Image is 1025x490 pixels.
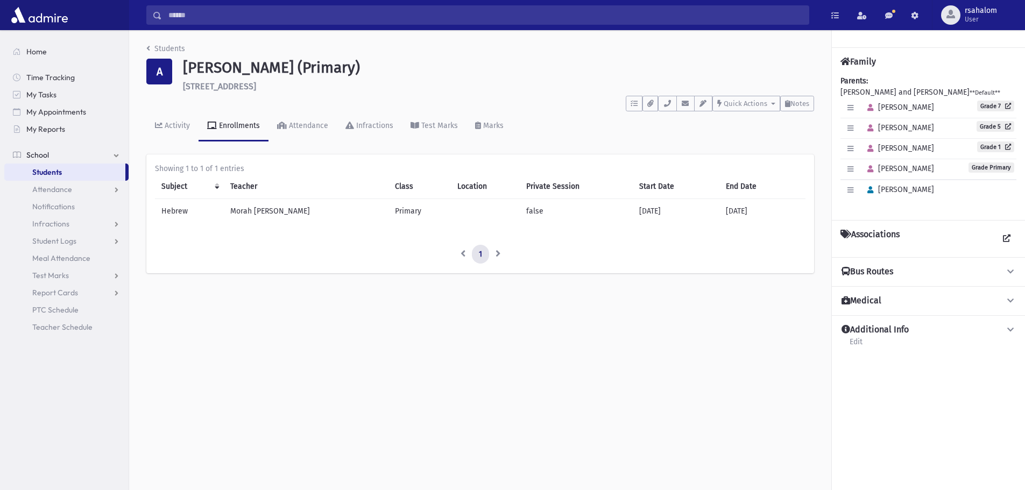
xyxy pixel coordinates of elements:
[997,229,1016,248] a: View all Associations
[32,167,62,177] span: Students
[849,336,863,355] a: Edit
[4,250,129,267] a: Meal Attendance
[183,59,814,77] h1: [PERSON_NAME] (Primary)
[633,174,719,199] th: Start Date
[4,318,129,336] a: Teacher Schedule
[840,324,1016,336] button: Additional Info
[268,111,337,141] a: Attendance
[842,266,893,278] h4: Bus Routes
[472,245,489,264] a: 1
[863,164,934,173] span: [PERSON_NAME]
[466,111,512,141] a: Marks
[32,202,75,211] span: Notifications
[388,174,451,199] th: Class
[4,232,129,250] a: Student Logs
[840,266,1016,278] button: Bus Routes
[32,322,93,332] span: Teacher Schedule
[217,121,260,130] div: Enrollments
[840,56,876,67] h4: Family
[842,324,909,336] h4: Additional Info
[863,103,934,112] span: [PERSON_NAME]
[162,5,809,25] input: Search
[32,253,90,263] span: Meal Attendance
[155,174,224,199] th: Subject
[4,146,129,164] a: School
[790,100,809,108] span: Notes
[26,90,56,100] span: My Tasks
[840,229,900,248] h4: Associations
[146,43,185,59] nav: breadcrumb
[4,198,129,215] a: Notifications
[32,288,78,297] span: Report Cards
[780,96,814,111] button: Notes
[9,4,70,26] img: AdmirePro
[719,174,805,199] th: End Date
[287,121,328,130] div: Attendance
[146,111,199,141] a: Activity
[26,47,47,56] span: Home
[481,121,504,130] div: Marks
[26,124,65,134] span: My Reports
[719,198,805,223] td: [DATE]
[4,301,129,318] a: PTC Schedule
[969,162,1014,173] span: Grade Primary
[32,184,72,194] span: Attendance
[4,164,125,181] a: Students
[32,219,69,229] span: Infractions
[32,271,69,280] span: Test Marks
[863,123,934,132] span: [PERSON_NAME]
[155,163,805,174] div: Showing 1 to 1 of 1 entries
[4,284,129,301] a: Report Cards
[842,295,881,307] h4: Medical
[155,198,224,223] td: Hebrew
[32,305,79,315] span: PTC Schedule
[388,198,451,223] td: Primary
[146,59,172,84] div: A
[4,86,129,103] a: My Tasks
[4,103,129,120] a: My Appointments
[26,107,86,117] span: My Appointments
[4,69,129,86] a: Time Tracking
[4,215,129,232] a: Infractions
[840,295,1016,307] button: Medical
[32,236,76,246] span: Student Logs
[4,181,129,198] a: Attendance
[162,121,190,130] div: Activity
[520,174,633,199] th: Private Session
[224,198,388,223] td: Morah [PERSON_NAME]
[4,43,129,60] a: Home
[337,111,402,141] a: Infractions
[520,198,633,223] td: false
[840,75,1016,211] div: [PERSON_NAME] and [PERSON_NAME]
[724,100,767,108] span: Quick Actions
[183,81,814,91] h6: [STREET_ADDRESS]
[26,150,49,160] span: School
[354,121,393,130] div: Infractions
[633,198,719,223] td: [DATE]
[402,111,466,141] a: Test Marks
[712,96,780,111] button: Quick Actions
[146,44,185,53] a: Students
[224,174,388,199] th: Teacher
[199,111,268,141] a: Enrollments
[26,73,75,82] span: Time Tracking
[965,15,997,24] span: User
[840,76,868,86] b: Parents:
[965,6,997,15] span: rsahalom
[977,121,1014,132] a: Grade 5
[4,120,129,138] a: My Reports
[419,121,458,130] div: Test Marks
[863,185,934,194] span: [PERSON_NAME]
[4,267,129,284] a: Test Marks
[977,141,1014,152] a: Grade 1
[863,144,934,153] span: [PERSON_NAME]
[451,174,519,199] th: Location
[977,101,1014,111] a: Grade 7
